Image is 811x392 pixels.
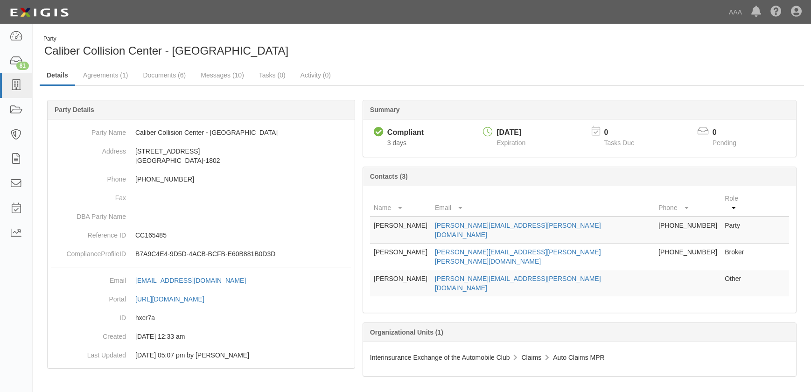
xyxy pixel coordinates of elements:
[51,170,351,189] dd: [PHONE_NUMBER]
[51,123,351,142] dd: Caliber Collision Center - [GEOGRAPHIC_DATA]
[51,308,351,327] dd: hxcr7a
[721,244,752,270] td: Broker
[496,127,525,138] div: [DATE]
[370,244,431,270] td: [PERSON_NAME]
[713,139,736,147] span: Pending
[655,244,721,270] td: [PHONE_NUMBER]
[431,190,655,217] th: Email
[51,290,126,304] dt: Portal
[252,66,293,84] a: Tasks (0)
[135,295,215,303] a: [URL][DOMAIN_NAME]
[43,35,288,43] div: Party
[721,270,752,297] td: Other
[7,4,71,21] img: logo-5460c22ac91f19d4615b14bd174203de0afe785f0fc80cf4dbbc73dc1793850b.png
[724,3,747,21] a: AAA
[136,66,193,84] a: Documents (6)
[370,106,400,113] b: Summary
[370,173,408,180] b: Contacts (3)
[370,217,431,244] td: [PERSON_NAME]
[655,217,721,244] td: [PHONE_NUMBER]
[770,7,782,18] i: Help Center - Complianz
[76,66,135,84] a: Agreements (1)
[51,346,351,364] dd: 03/31/2025 05:07 pm by Benjamin Tully
[51,245,126,259] dt: ComplianceProfileID
[55,106,94,113] b: Party Details
[713,127,748,138] p: 0
[370,329,443,336] b: Organizational Units (1)
[553,354,604,361] span: Auto Claims MPR
[135,249,351,259] p: B7A9C4E4-9D5D-4ACB-BCFB-E60B881B0D3D
[387,127,424,138] div: Compliant
[721,190,752,217] th: Role
[51,346,126,360] dt: Last Updated
[721,217,752,244] td: Party
[51,308,126,322] dt: ID
[604,139,634,147] span: Tasks Due
[51,327,351,346] dd: 03/10/2023 12:33 am
[135,231,351,240] p: CC165485
[655,190,721,217] th: Phone
[51,327,126,341] dt: Created
[194,66,251,84] a: Messages (10)
[435,222,601,238] a: [PERSON_NAME][EMAIL_ADDRESS][PERSON_NAME][DOMAIN_NAME]
[496,139,525,147] span: Expiration
[370,190,431,217] th: Name
[16,62,29,70] div: 81
[51,142,126,156] dt: Address
[294,66,338,84] a: Activity (0)
[40,66,75,86] a: Details
[387,139,406,147] span: Since 10/10/2025
[51,123,126,137] dt: Party Name
[135,276,246,285] div: [EMAIL_ADDRESS][DOMAIN_NAME]
[51,142,351,170] dd: [STREET_ADDRESS] [GEOGRAPHIC_DATA]-1802
[370,354,510,361] span: Interinsurance Exchange of the Automobile Club
[51,226,126,240] dt: Reference ID
[435,248,601,265] a: [PERSON_NAME][EMAIL_ADDRESS][PERSON_NAME][PERSON_NAME][DOMAIN_NAME]
[374,127,384,137] i: Compliant
[135,277,256,284] a: [EMAIL_ADDRESS][DOMAIN_NAME]
[51,170,126,184] dt: Phone
[40,35,415,59] div: Caliber Collision Center - Simi Valley
[51,207,126,221] dt: DBA Party Name
[435,275,601,292] a: [PERSON_NAME][EMAIL_ADDRESS][PERSON_NAME][DOMAIN_NAME]
[370,270,431,297] td: [PERSON_NAME]
[51,189,126,203] dt: Fax
[521,354,541,361] span: Claims
[51,271,126,285] dt: Email
[604,127,646,138] p: 0
[44,44,288,57] span: Caliber Collision Center - [GEOGRAPHIC_DATA]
